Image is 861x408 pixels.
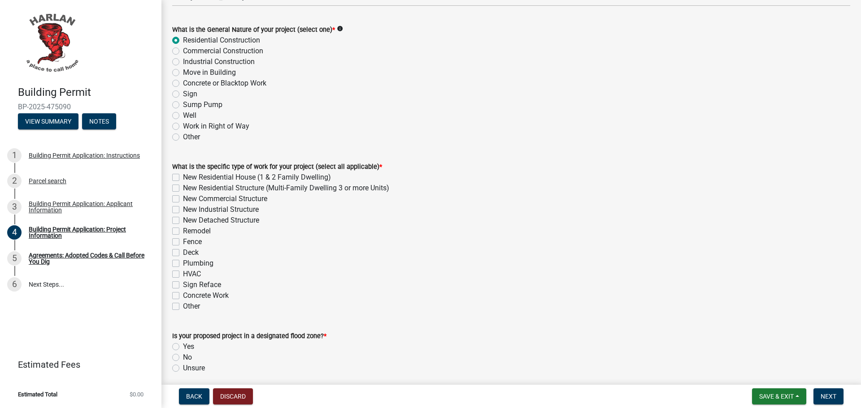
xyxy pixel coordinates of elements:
[183,183,389,193] label: New Residential Structure (Multi-Family Dwelling 3 or more Units)
[18,9,85,77] img: City of Harlan, Iowa
[183,226,211,236] label: Remodel
[18,86,154,99] h4: Building Permit
[29,252,147,265] div: Agreements: Adopted Codes & Call Before You Dig
[172,27,335,33] label: What is the General Nature of your project (select one)
[183,89,197,99] label: Sign
[82,113,116,129] button: Notes
[183,56,255,67] label: Industrial Construction
[7,225,22,240] div: 4
[759,393,794,400] span: Save & Exit
[7,148,22,163] div: 1
[172,164,382,170] label: What is the specific type of work for your project (select all applicable)
[821,393,836,400] span: Next
[183,67,236,78] label: Move in Building
[179,388,209,404] button: Back
[183,269,201,279] label: HVAC
[183,193,267,204] label: New Commercial Structure
[7,251,22,266] div: 5
[18,391,57,397] span: Estimated Total
[172,333,326,339] label: Is your proposed project in a designated flood zone?
[7,356,147,374] a: Estimated Fees
[183,258,213,269] label: Plumbing
[183,132,200,142] label: Other
[183,46,263,56] label: Commercial Construction
[186,393,202,400] span: Back
[183,35,260,46] label: Residential Construction
[183,301,200,312] label: Other
[7,277,22,292] div: 6
[183,341,194,352] label: Yes
[183,363,205,374] label: Unsure
[183,247,199,258] label: Deck
[337,26,343,32] i: info
[130,391,143,397] span: $0.00
[29,178,66,184] div: Parcel search
[29,201,147,213] div: Building Permit Application: Applicant Information
[18,103,143,111] span: BP-2025-475090
[183,352,192,363] label: No
[183,215,259,226] label: New Detached Structure
[183,110,196,121] label: Well
[752,388,806,404] button: Save & Exit
[213,388,253,404] button: Discard
[183,279,221,290] label: Sign Reface
[7,200,22,214] div: 3
[813,388,844,404] button: Next
[29,152,140,159] div: Building Permit Application: Instructions
[7,174,22,188] div: 2
[29,226,147,239] div: Building Permit Application: Project Information
[82,118,116,125] wm-modal-confirm: Notes
[18,113,78,129] button: View Summary
[183,290,229,301] label: Concrete Work
[183,99,222,110] label: Sump Pump
[183,121,249,132] label: Work in Right of Way
[183,172,331,183] label: New Residential House (1 & 2 Family Dwelling)
[183,78,266,89] label: Concrete or Blacktop Work
[183,204,259,215] label: New Industrial Structure
[18,118,78,125] wm-modal-confirm: Summary
[183,236,202,247] label: Fence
